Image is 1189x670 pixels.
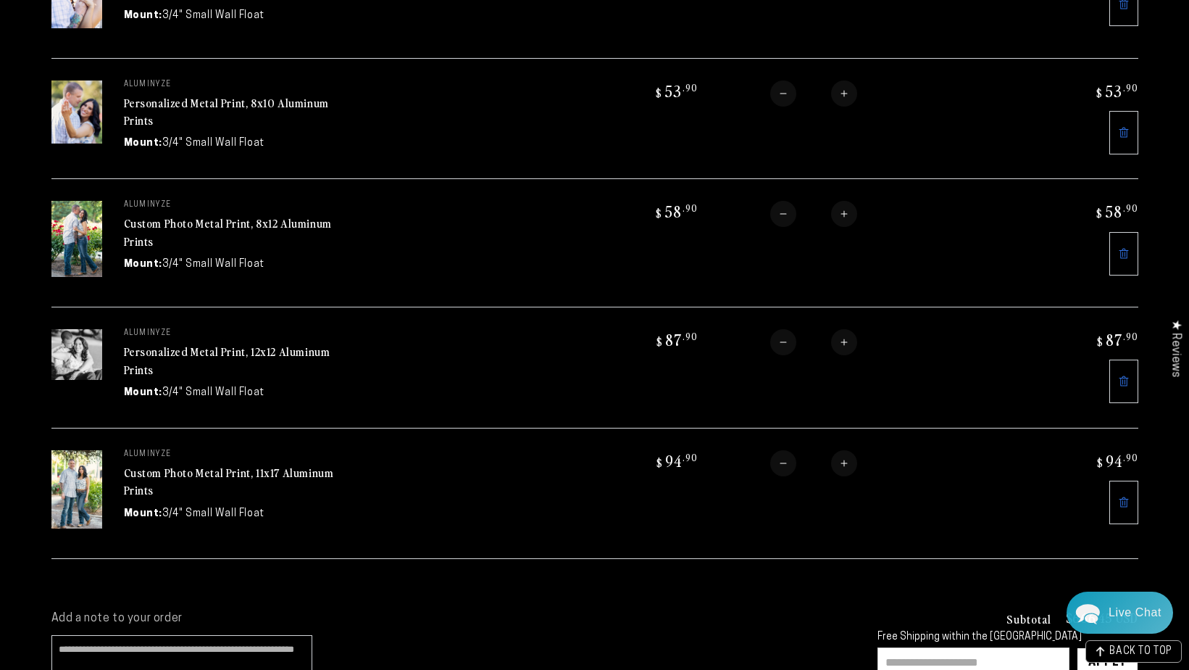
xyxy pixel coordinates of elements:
a: Custom Photo Metal Print, 8x12 Aluminum Prints [124,215,332,249]
sup: .90 [1123,202,1138,214]
a: Remove 8"x12" Rectangle White Glossy Aluminyzed Photo [1109,232,1138,276]
img: 8"x10" Rectangle White Glossy Aluminyzed Photo [51,80,102,144]
sup: .90 [1123,81,1138,94]
a: Remove 11"x17" Rectangle White Glossy Aluminyzed Photo [1109,481,1138,524]
bdi: 58 [1094,201,1138,221]
dd: 3/4" Small Wall Float [162,385,264,400]
sup: .90 [683,330,698,342]
dt: Mount: [124,385,163,400]
div: Contact Us Directly [1109,592,1161,634]
bdi: 94 [654,450,698,471]
p: aluminyze [124,450,341,459]
bdi: 87 [654,329,698,350]
a: Remove 12"x12" Square White Glossy Aluminyzed Photo [1109,360,1138,403]
img: 12"x12" Square White Glossy Aluminyzed Photo [51,329,102,380]
img: 11"x17" Rectangle White Glossy Aluminyzed Photo [51,450,102,529]
dt: Mount: [124,136,163,151]
a: Personalized Metal Print, 8x10 Aluminum Prints [124,94,329,129]
div: Free Shipping within the [GEOGRAPHIC_DATA] [877,632,1138,644]
sup: .90 [683,81,698,94]
sup: .90 [683,202,698,214]
span: BACK TO TOP [1109,647,1172,657]
dt: Mount: [124,8,163,23]
p: $666.45 USD [1066,611,1138,624]
a: Custom Photo Metal Print, 11x17 Aluminum Prints [124,464,334,499]
span: $ [1096,206,1103,220]
p: aluminyze [124,329,341,338]
a: Personalized Metal Print, 12x12 Aluminum Prints [124,343,330,378]
div: Click to open Judge.me floating reviews tab [1161,308,1189,389]
bdi: 94 [1095,450,1138,471]
img: 8"x12" Rectangle White Glossy Aluminyzed Photo [51,201,102,277]
bdi: 58 [654,201,698,221]
dd: 3/4" Small Wall Float [162,506,264,521]
span: $ [656,455,663,470]
sup: .90 [1123,330,1138,342]
dd: 3/4" Small Wall Float [162,8,264,23]
span: $ [656,206,662,220]
span: $ [656,334,663,349]
sup: .90 [1123,451,1138,463]
dd: 3/4" Small Wall Float [162,257,264,272]
sup: .90 [683,451,698,463]
span: $ [1097,334,1104,349]
h3: Subtotal [1006,613,1051,624]
a: Remove 8"x10" Rectangle White Glossy Aluminyzed Photo [1109,111,1138,154]
span: $ [1097,455,1104,470]
input: Quantity for Custom Photo Metal Print, 8x12 Aluminum Prints [796,201,831,227]
bdi: 53 [1094,80,1138,101]
p: aluminyze [124,80,341,89]
span: $ [1096,86,1103,100]
span: $ [656,86,662,100]
input: Quantity for Custom Photo Metal Print, 11x17 Aluminum Prints [796,450,831,476]
p: aluminyze [124,201,341,210]
input: Quantity for Personalized Metal Print, 8x10 Aluminum Prints [796,80,831,107]
dd: 3/4" Small Wall Float [162,136,264,151]
div: Chat widget toggle [1067,592,1173,634]
label: Add a note to your order [51,611,848,626]
input: Quantity for Personalized Metal Print, 12x12 Aluminum Prints [796,329,831,355]
dt: Mount: [124,257,163,272]
bdi: 53 [654,80,698,101]
dt: Mount: [124,506,163,521]
bdi: 87 [1095,329,1138,350]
